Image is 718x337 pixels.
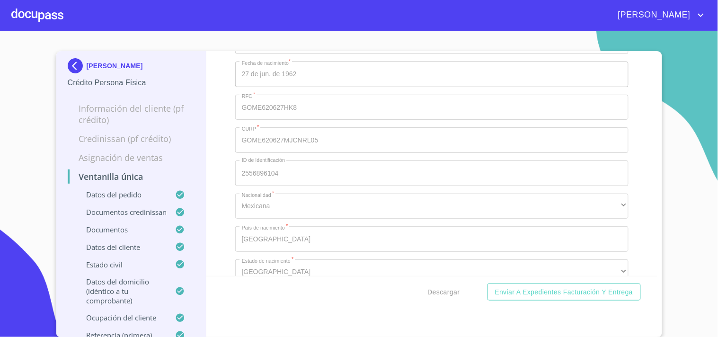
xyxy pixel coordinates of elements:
span: [PERSON_NAME] [611,8,695,23]
button: Enviar a Expedientes Facturación y Entrega [488,284,641,301]
p: Estado civil [68,260,176,269]
img: Docupass spot blue [68,58,87,73]
p: [PERSON_NAME] [87,62,143,70]
span: Enviar a Expedientes Facturación y Entrega [495,286,633,298]
p: Asignación de Ventas [68,152,195,163]
p: Datos del domicilio (idéntico a tu comprobante) [68,277,176,305]
p: Credinissan (PF crédito) [68,133,195,144]
p: Ocupación del Cliente [68,313,176,322]
button: Descargar [424,284,464,301]
p: Documentos CrediNissan [68,207,176,217]
p: Crédito Persona Física [68,77,195,89]
span: Descargar [428,286,460,298]
p: Ventanilla única [68,171,195,182]
p: Documentos [68,225,176,234]
p: Información del cliente (PF crédito) [68,103,195,125]
div: [PERSON_NAME] [68,58,195,77]
p: Datos del cliente [68,242,176,252]
p: Datos del pedido [68,190,176,199]
div: [GEOGRAPHIC_DATA] [235,259,629,285]
button: account of current user [611,8,707,23]
div: Mexicana [235,194,629,219]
